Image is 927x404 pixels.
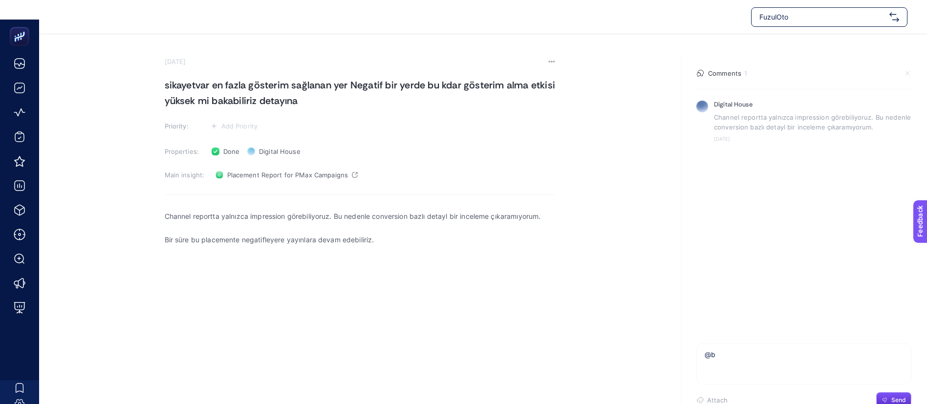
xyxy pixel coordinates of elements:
[165,211,556,222] p: Channel reportta yalnızca impression görebiliyoruz. Bu nedenle conversion bazlı detayl bir incele...
[708,69,741,77] h4: Comments
[744,69,747,77] data: 1
[259,148,301,155] span: Digital House
[707,396,728,404] span: Attach
[221,122,258,130] span: Add Priority
[223,148,240,155] span: Done
[714,101,753,108] h5: Digital House
[889,12,899,22] img: svg%3e
[165,148,206,155] h3: Properties:
[165,77,556,108] h1: sikayetvar en fazla gösterim sağlanan yer Negatif bir yerde bu kdar gösterim alma etkisi yüksek m...
[714,112,911,132] p: Channel reportta yalnızca impression görebiliyoruz. Bu nedenle conversion bazlı detayl bir incele...
[208,120,261,132] button: Add Priority
[165,234,556,246] p: Bir süre bu placemente negatifleyere yayınlara devam edebiliriz.
[212,167,362,183] a: Placement Report for PMax Campaigns
[165,122,206,130] h3: Priority:
[6,3,37,11] span: Feedback
[165,204,556,400] div: Rich Text Editor. Editing area: main
[165,171,206,179] h3: Main insight:
[714,136,911,142] time: [DATE]
[759,12,885,22] span: FuzulOto
[227,171,348,179] span: Placement Report for PMax Campaigns
[891,396,906,404] span: Send
[165,58,186,65] time: [DATE]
